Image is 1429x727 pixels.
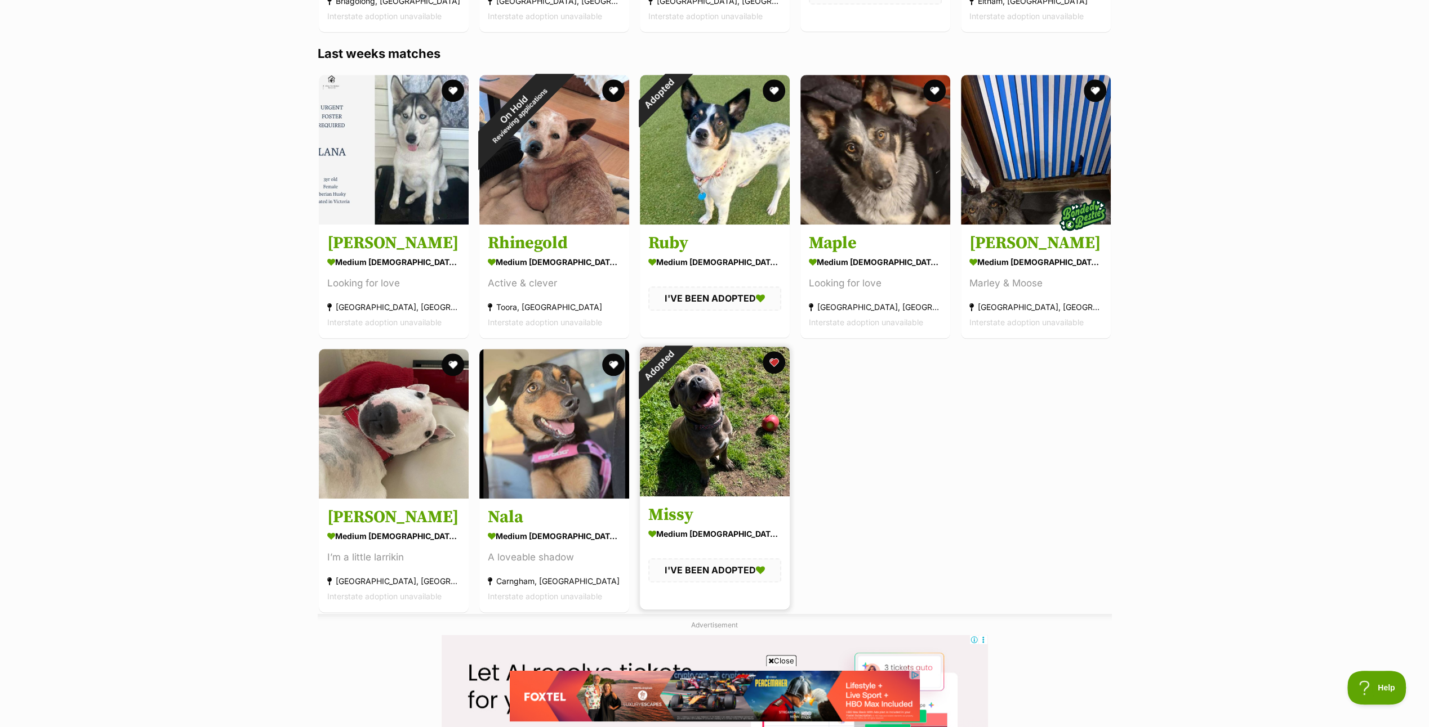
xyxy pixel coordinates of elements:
div: [GEOGRAPHIC_DATA], [GEOGRAPHIC_DATA] [327,299,460,315]
div: Marley & Moose [969,276,1102,291]
img: Maple [800,75,950,225]
button: favourite [923,79,946,102]
div: A loveable shadow [488,550,621,566]
h3: [PERSON_NAME] [327,232,460,254]
button: favourite [763,79,785,102]
a: On HoldReviewing applications [479,216,629,227]
span: Interstate adoption unavailable [488,11,602,21]
img: Missy [640,347,790,496]
a: Adopted [640,487,790,499]
a: Maple medium [DEMOGRAPHIC_DATA] Dog Looking for love [GEOGRAPHIC_DATA], [GEOGRAPHIC_DATA] Interst... [800,224,950,338]
iframe: Help Scout Beacon - Open [1347,671,1406,704]
div: medium [DEMOGRAPHIC_DATA] Dog [648,254,781,270]
div: medium [DEMOGRAPHIC_DATA] Dog [488,528,621,545]
img: Rhinegold [479,75,629,225]
img: Marley [961,75,1111,225]
img: Nala [479,349,629,499]
div: medium [DEMOGRAPHIC_DATA] Dog [327,528,460,545]
div: medium [DEMOGRAPHIC_DATA] Dog [648,526,781,542]
div: Carngham, [GEOGRAPHIC_DATA] [488,574,621,589]
img: bonded besties [1054,187,1111,243]
div: Active & clever [488,276,621,291]
h3: Ruby [648,232,781,254]
h3: Nala [488,507,621,528]
h3: Last weeks matches [318,46,1112,61]
div: Looking for love [327,276,460,291]
button: favourite [1084,79,1106,102]
button: favourite [763,351,785,374]
h3: [PERSON_NAME] [969,232,1102,254]
div: [GEOGRAPHIC_DATA], [GEOGRAPHIC_DATA] [809,299,942,315]
span: Interstate adoption unavailable [969,317,1084,327]
span: Interstate adoption unavailable [488,317,602,327]
h3: Rhinegold [488,232,621,254]
button: favourite [442,353,464,376]
a: [PERSON_NAME] medium [DEMOGRAPHIC_DATA] Dog Looking for love [GEOGRAPHIC_DATA], [GEOGRAPHIC_DATA]... [319,224,469,338]
div: medium [DEMOGRAPHIC_DATA] Dog [327,254,460,270]
a: Nala medium [DEMOGRAPHIC_DATA] Dog A loveable shadow Carngham, [GEOGRAPHIC_DATA] Interstate adopt... [479,499,629,613]
div: On Hold [454,50,578,174]
a: Ruby medium [DEMOGRAPHIC_DATA] Dog I'VE BEEN ADOPTED favourite [640,224,790,337]
a: Adopted [640,216,790,227]
span: Interstate adoption unavailable [809,317,923,327]
span: Interstate adoption unavailable [488,592,602,602]
h3: Maple [809,232,942,254]
div: Adopted [625,332,692,399]
span: Interstate adoption unavailable [327,317,442,327]
span: Interstate adoption unavailable [327,11,442,21]
div: I'VE BEEN ADOPTED [648,559,781,582]
a: [PERSON_NAME] medium [DEMOGRAPHIC_DATA] Dog Marley & Moose [GEOGRAPHIC_DATA], [GEOGRAPHIC_DATA] I... [961,224,1111,338]
span: Reviewing applications [491,87,549,145]
button: favourite [602,353,625,376]
button: favourite [442,79,464,102]
a: [PERSON_NAME] medium [DEMOGRAPHIC_DATA] Dog I’m a little larrikin [GEOGRAPHIC_DATA], [GEOGRAPHIC_... [319,499,469,613]
div: medium [DEMOGRAPHIC_DATA] Dog [488,254,621,270]
h3: [PERSON_NAME] [327,507,460,528]
a: Rhinegold medium [DEMOGRAPHIC_DATA] Dog Active & clever Toora, [GEOGRAPHIC_DATA] Interstate adopt... [479,224,629,338]
span: Interstate adoption unavailable [969,11,1084,21]
div: I’m a little larrikin [327,550,460,566]
img: Lana [319,75,469,225]
div: Adopted [625,60,692,127]
div: [GEOGRAPHIC_DATA], [GEOGRAPHIC_DATA] [969,299,1102,315]
div: medium [DEMOGRAPHIC_DATA] Dog [809,254,942,270]
h3: Missy [648,505,781,526]
a: Missy medium [DEMOGRAPHIC_DATA] Dog I'VE BEEN ADOPTED favourite [640,496,790,609]
button: favourite [602,79,625,102]
div: I'VE BEEN ADOPTED [648,286,781,310]
span: Interstate adoption unavailable [327,592,442,602]
div: Looking for love [809,276,942,291]
div: [GEOGRAPHIC_DATA], [GEOGRAPHIC_DATA] [327,574,460,589]
div: Toora, [GEOGRAPHIC_DATA] [488,299,621,315]
span: Close [766,655,796,666]
div: medium [DEMOGRAPHIC_DATA] Dog [969,254,1102,270]
img: Ruby [640,75,790,225]
iframe: Advertisement [510,671,920,721]
img: Luna [319,349,469,499]
span: Interstate adoption unavailable [648,11,763,21]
